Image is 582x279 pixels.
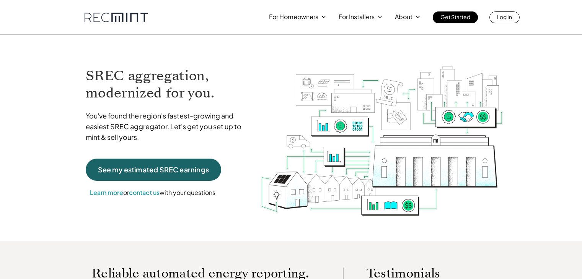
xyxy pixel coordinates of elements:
[86,67,249,102] h1: SREC aggregation, modernized for you.
[489,11,520,23] a: Log In
[260,46,504,218] img: RECmint value cycle
[269,11,318,22] p: For Homeowners
[86,188,220,198] p: or with your questions
[92,268,320,279] p: Reliable automated energy reporting.
[86,159,221,181] a: See my estimated SREC earnings
[433,11,478,23] a: Get Started
[339,11,375,22] p: For Installers
[86,110,249,143] p: You've found the region's fastest-growing and easiest SREC aggregator. Let's get you set up to mi...
[395,11,412,22] p: About
[98,166,209,173] p: See my estimated SREC earnings
[440,11,470,22] p: Get Started
[90,188,123,196] a: Learn more
[497,11,512,22] p: Log In
[367,268,481,279] p: Testimonials
[129,188,160,196] a: contact us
